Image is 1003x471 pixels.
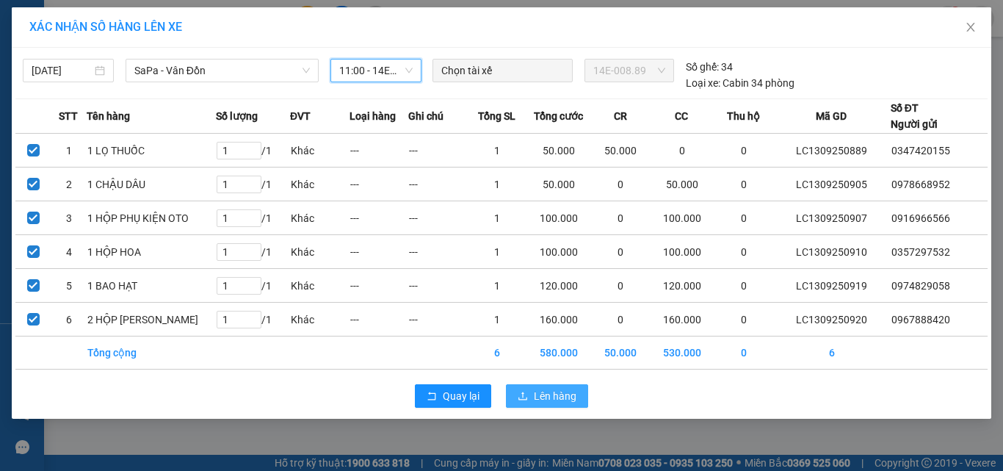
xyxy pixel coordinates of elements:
td: 50.000 [527,168,591,201]
td: 1 [51,134,86,168]
td: Khác [290,235,350,269]
button: rollbackQuay lại [415,384,491,408]
span: ĐVT [290,108,311,124]
td: --- [408,269,468,303]
button: Close [950,7,991,48]
span: XÁC NHẬN SỐ HÀNG LÊN XE [29,20,182,34]
td: 1 [468,168,527,201]
span: rollback [427,391,437,403]
td: Khác [290,269,350,303]
td: / 1 [216,269,291,303]
td: 0 [714,303,773,337]
span: 0967888420 [891,314,950,326]
span: Tổng cước [534,108,583,124]
td: 0 [591,269,651,303]
span: Quay lại [443,388,479,404]
td: 100.000 [650,201,714,235]
td: --- [350,201,409,235]
td: 0 [714,235,773,269]
span: Mã GD [816,108,847,124]
td: --- [350,134,409,168]
span: down [302,66,311,75]
input: 13/09/2025 [32,62,92,79]
td: 3 [51,201,86,235]
td: 1 [468,235,527,269]
td: 50.000 [650,168,714,201]
td: 50.000 [591,134,651,168]
td: LC1309250907 [773,201,891,235]
td: 6 [51,303,86,337]
td: 0 [650,134,714,168]
td: 0 [591,235,651,269]
button: uploadLên hàng [506,384,588,408]
td: 1 CHẬU DÂU [87,168,216,201]
span: Thu hộ [727,108,760,124]
td: --- [408,201,468,235]
td: LC1309250920 [773,303,891,337]
td: 120.000 [650,269,714,303]
td: LC1309250910 [773,235,891,269]
span: CC [675,108,688,124]
span: CR [614,108,627,124]
td: LC1309250919 [773,269,891,303]
span: Tên hàng [87,108,130,124]
span: Gửi hàng Hạ Long: Hotline: [13,98,141,137]
td: Khác [290,134,350,168]
td: 1 [468,201,527,235]
td: 580.000 [527,337,591,370]
td: 2 HỘP [PERSON_NAME] [87,303,216,337]
td: / 1 [216,303,291,337]
td: --- [408,168,468,201]
td: 0 [714,337,773,370]
td: 1 [468,269,527,303]
td: 120.000 [527,269,591,303]
td: Khác [290,201,350,235]
span: 0357297532 [891,246,950,258]
td: 1 [468,303,527,337]
td: 100.000 [650,235,714,269]
span: STT [59,108,78,124]
td: LC1309250905 [773,168,891,201]
td: Khác [290,168,350,201]
td: 0 [714,168,773,201]
div: 34 [686,59,733,75]
td: 4 [51,235,86,269]
span: 11:00 - 14E-008.89 [339,60,413,82]
td: 160.000 [650,303,714,337]
td: 160.000 [527,303,591,337]
strong: 0888 827 827 - 0848 827 827 [31,69,147,95]
span: 0916966566 [891,212,950,224]
strong: Công ty TNHH Phúc Xuyên [15,7,138,39]
span: Ghi chú [408,108,443,124]
td: --- [408,303,468,337]
span: Loại xe: [686,75,720,91]
td: / 1 [216,201,291,235]
td: 1 HỘP HOA [87,235,216,269]
td: 530.000 [650,337,714,370]
span: Gửi hàng [GEOGRAPHIC_DATA]: Hotline: [7,43,148,95]
span: Lên hàng [534,388,576,404]
td: --- [408,134,468,168]
div: Số ĐT Người gửi [891,100,938,132]
span: 14E-008.89 [593,60,665,82]
td: 1 HỘP PHỤ KIỆN OTO [87,201,216,235]
td: / 1 [216,168,291,201]
span: 0978668952 [891,179,950,190]
td: 6 [468,337,527,370]
td: --- [408,235,468,269]
span: 0974829058 [891,280,950,292]
td: 0 [714,134,773,168]
span: Số lượng [216,108,258,124]
td: / 1 [216,235,291,269]
td: --- [350,303,409,337]
td: Tổng cộng [87,337,216,370]
td: 1 [468,134,527,168]
span: upload [518,391,528,403]
td: --- [350,269,409,303]
td: 0 [714,201,773,235]
span: Số ghế: [686,59,719,75]
strong: 024 3236 3236 - [7,56,148,82]
td: --- [350,168,409,201]
td: Khác [290,303,350,337]
td: 100.000 [527,235,591,269]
